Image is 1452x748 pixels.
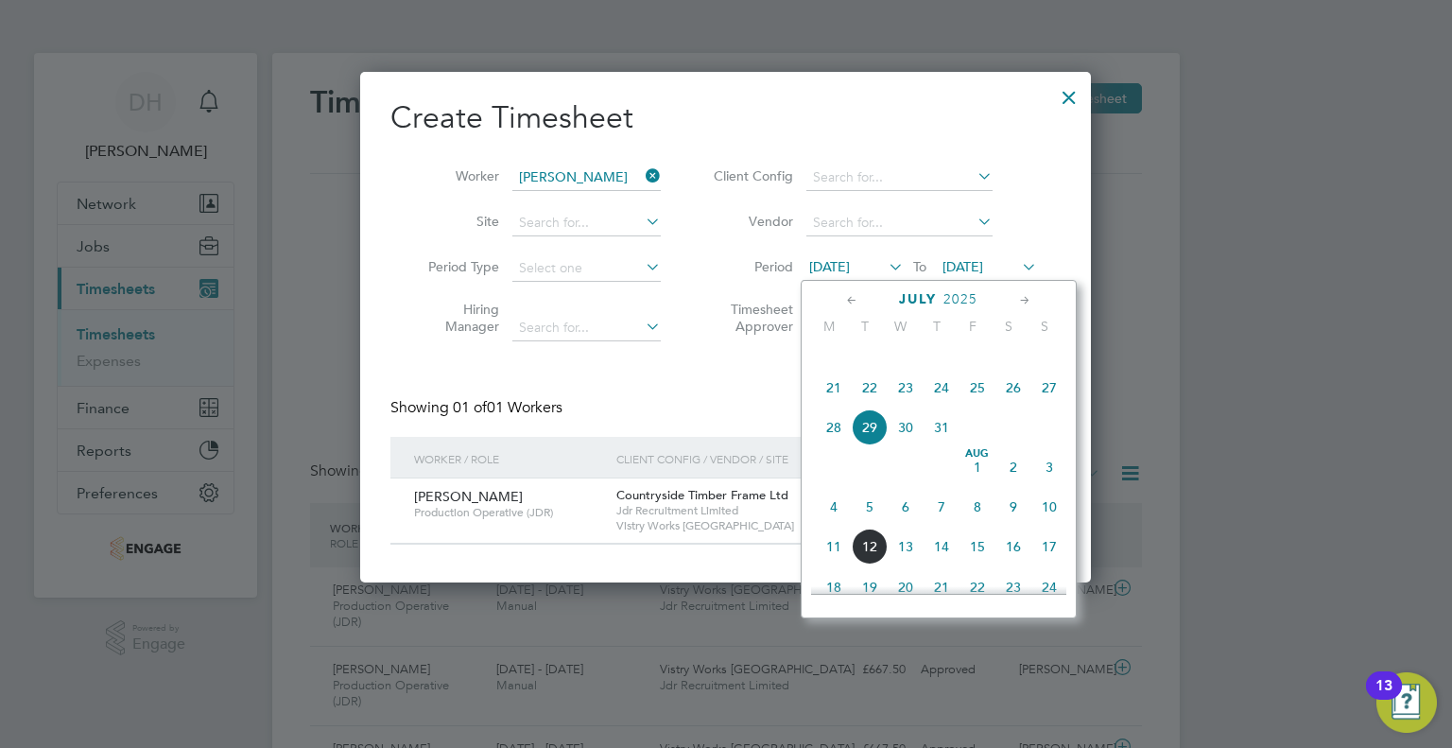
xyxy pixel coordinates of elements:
span: 20 [888,569,924,605]
span: S [991,318,1027,335]
span: 01 Workers [453,398,562,417]
label: Vendor [708,213,793,230]
span: Aug [959,449,995,459]
span: 22 [852,370,888,406]
span: T [847,318,883,335]
span: Jdr Recruitment Limited [616,503,910,518]
span: F [955,318,991,335]
span: July [899,291,937,307]
span: Vistry Works [GEOGRAPHIC_DATA] [616,518,910,533]
input: Search for... [512,165,661,191]
span: 31 [924,409,959,445]
span: To [907,254,932,279]
span: [DATE] [942,258,983,275]
span: 13 [888,529,924,565]
span: 22 [959,569,995,605]
span: S [1027,318,1063,335]
input: Search for... [512,210,661,236]
label: Timesheet Approver [708,301,793,335]
div: Worker / Role [409,437,612,480]
span: 1 [959,449,995,485]
span: 10 [1031,489,1067,525]
label: Worker [414,167,499,184]
span: 5 [852,489,888,525]
span: 28 [816,409,852,445]
span: 4 [816,489,852,525]
span: 15 [959,529,995,565]
span: 21 [816,370,852,406]
span: 21 [924,569,959,605]
span: 2025 [943,291,977,307]
span: [PERSON_NAME] [414,488,523,505]
div: Showing [390,398,566,418]
span: 30 [888,409,924,445]
span: 17 [1031,529,1067,565]
span: 24 [1031,569,1067,605]
span: 14 [924,529,959,565]
label: Period [708,258,793,275]
span: 23 [888,370,924,406]
span: T [919,318,955,335]
span: 29 [852,409,888,445]
label: Period Type [414,258,499,275]
span: 12 [852,529,888,565]
span: 23 [995,569,1031,605]
label: Site [414,213,499,230]
span: Production Operative (JDR) [414,505,602,520]
span: 8 [959,489,995,525]
input: Search for... [806,165,993,191]
button: Open Resource Center, 13 new notifications [1376,672,1437,733]
span: 18 [816,569,852,605]
span: [DATE] [809,258,850,275]
span: 11 [816,529,852,565]
span: 3 [1031,449,1067,485]
h2: Create Timesheet [390,98,1061,138]
input: Search for... [512,315,661,341]
span: 2 [995,449,1031,485]
span: 6 [888,489,924,525]
span: 16 [995,529,1031,565]
div: 13 [1375,686,1392,710]
span: 25 [959,370,995,406]
input: Select one [512,255,661,282]
span: W [883,318,919,335]
span: 9 [995,489,1031,525]
label: Hiring Manager [414,301,499,335]
span: Countryside Timber Frame Ltd [616,487,788,503]
span: 19 [852,569,888,605]
input: Search for... [806,210,993,236]
span: 27 [1031,370,1067,406]
span: 24 [924,370,959,406]
span: 26 [995,370,1031,406]
span: M [811,318,847,335]
span: 01 of [453,398,487,417]
label: Client Config [708,167,793,184]
div: Client Config / Vendor / Site [612,437,915,480]
span: 7 [924,489,959,525]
